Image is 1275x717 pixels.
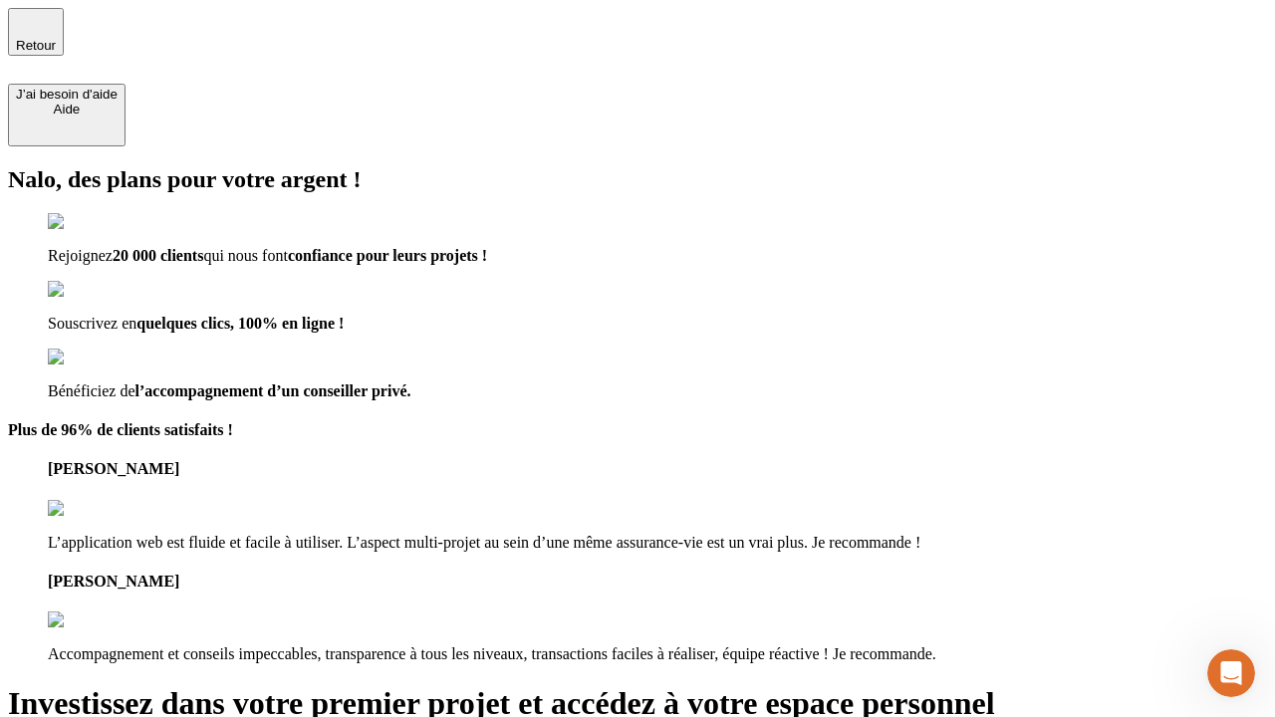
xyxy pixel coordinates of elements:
h4: Plus de 96% de clients satisfaits ! [8,421,1267,439]
span: quelques clics, 100% en ligne ! [136,315,344,332]
span: Bénéficiez de [48,382,135,399]
h4: [PERSON_NAME] [48,573,1267,591]
span: l’accompagnement d’un conseiller privé. [135,382,411,399]
span: qui nous font [203,247,287,264]
h4: [PERSON_NAME] [48,460,1267,478]
img: checkmark [48,213,133,231]
img: checkmark [48,281,133,299]
button: J’ai besoin d'aideAide [8,84,126,146]
span: confiance pour leurs projets ! [288,247,487,264]
img: reviews stars [48,611,146,629]
img: checkmark [48,349,133,366]
span: Rejoignez [48,247,113,264]
div: Aide [16,102,118,117]
img: reviews stars [48,500,146,518]
span: 20 000 clients [113,247,204,264]
h2: Nalo, des plans pour votre argent ! [8,166,1267,193]
div: J’ai besoin d'aide [16,87,118,102]
p: L’application web est fluide et facile à utiliser. L’aspect multi-projet au sein d’une même assur... [48,534,1267,552]
iframe: Intercom live chat [1207,649,1255,697]
button: Retour [8,8,64,56]
span: Souscrivez en [48,315,136,332]
span: Retour [16,38,56,53]
p: Accompagnement et conseils impeccables, transparence à tous les niveaux, transactions faciles à r... [48,645,1267,663]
